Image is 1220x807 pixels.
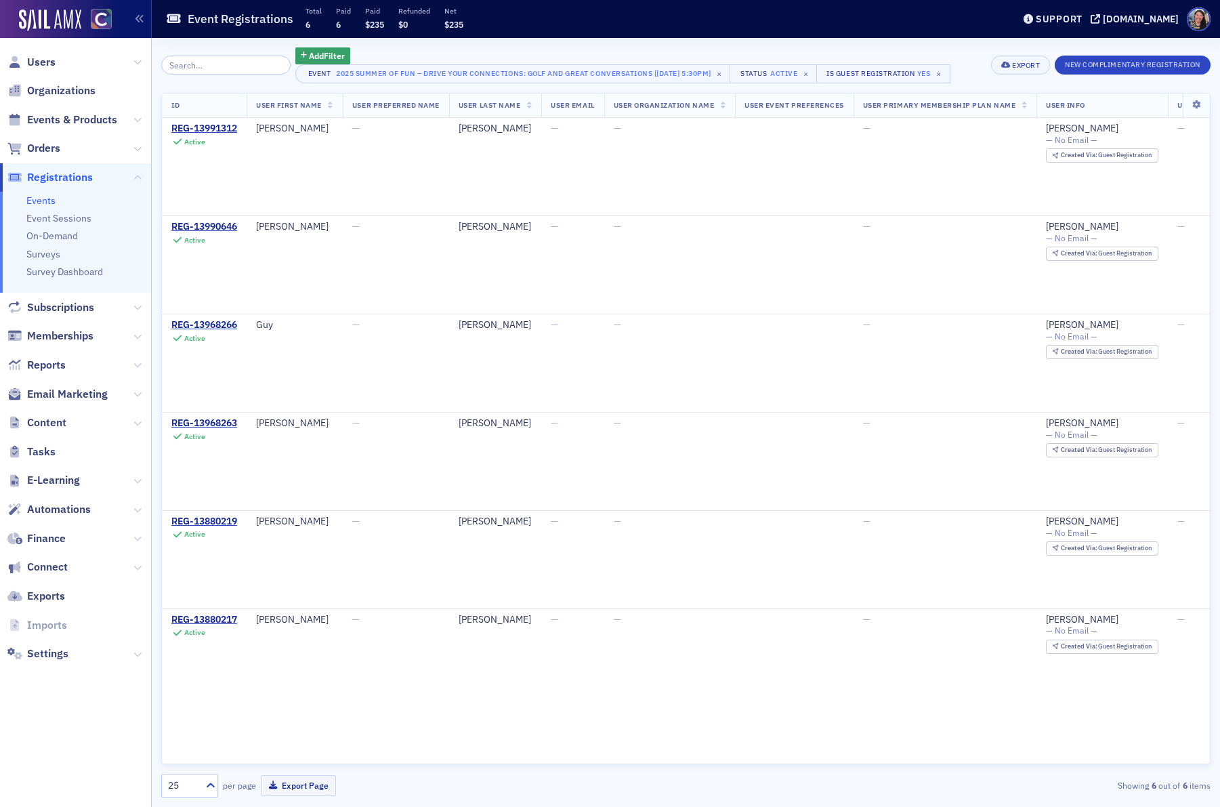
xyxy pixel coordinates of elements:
span: Memberships [27,329,93,344]
button: [DOMAIN_NAME] [1091,14,1183,24]
a: REG-13968266 [171,319,237,331]
span: Users [27,55,56,70]
span: — [863,613,870,625]
span: × [713,68,725,80]
span: Email Marketing [27,387,108,402]
span: $235 [365,19,384,30]
span: Exports [27,589,65,604]
span: Subscriptions [27,300,94,315]
a: Content [7,415,66,430]
div: Guest Registration [1061,643,1152,650]
div: Active [770,69,797,78]
a: Tasks [7,444,56,459]
a: Automations [7,502,91,517]
a: Subscriptions [7,300,94,315]
span: ID [171,100,180,110]
span: — No Email — [1046,233,1097,243]
span: — [614,613,621,625]
span: Imports [27,618,67,633]
button: StatusActive× [730,64,818,83]
a: Events & Products [7,112,117,127]
span: — [614,515,621,527]
div: Active [184,432,205,441]
span: — [352,613,360,625]
a: On-Demand [26,230,78,242]
span: — [863,515,870,527]
span: Organizations [27,83,96,98]
span: Reports [27,358,66,373]
button: New Complimentary Registration [1055,56,1211,75]
span: User Primary Membership Plan Name [863,100,1015,110]
span: — [551,220,558,232]
span: User Organization Name [614,100,715,110]
div: Is Guest Registration [826,69,914,78]
span: — No Email — [1046,331,1097,342]
a: REG-13880217 [171,614,237,626]
span: Add Filter [309,49,345,62]
div: Created Via: Guest Registration [1046,148,1158,163]
span: 6 [306,19,310,30]
span: — [551,318,558,331]
div: REG-13990646 [171,221,237,233]
div: [DOMAIN_NAME] [1103,13,1179,25]
div: [PERSON_NAME] [459,319,532,331]
a: New Complimentary Registration [1055,58,1211,70]
span: — [551,515,558,527]
span: — [352,122,360,134]
span: — [863,318,870,331]
span: — [352,515,360,527]
a: [PERSON_NAME] [1046,221,1118,233]
a: [PERSON_NAME] [1046,123,1118,135]
span: × [800,68,812,80]
p: Paid [336,6,351,16]
span: — [551,122,558,134]
span: Created Via : [1061,150,1099,159]
div: Created Via: Guest Registration [1046,541,1158,556]
img: SailAMX [19,9,81,31]
span: Settings [27,646,68,661]
button: AddFilter [295,47,351,64]
div: Created Via: Guest Registration [1046,345,1158,359]
div: Guest Registration [1061,447,1152,454]
span: — [863,417,870,429]
div: Active [184,530,205,539]
span: Created Via : [1061,445,1099,454]
span: Profile [1187,7,1211,31]
span: — [1177,122,1185,134]
span: — [352,318,360,331]
span: Created Via : [1061,347,1099,356]
span: — [1177,417,1185,429]
span: Events & Products [27,112,117,127]
a: Connect [7,560,68,575]
a: [PERSON_NAME] [1046,417,1118,430]
a: Users [7,55,56,70]
span: User Preferred Name [352,100,440,110]
a: REG-13968263 [171,417,237,430]
div: Status [740,69,768,78]
p: Total [306,6,322,16]
div: [PERSON_NAME] [459,614,532,626]
span: Connect [27,560,68,575]
div: Created Via: Guest Registration [1046,247,1158,261]
a: [PERSON_NAME] [1046,614,1118,626]
span: — [551,613,558,625]
div: REG-13880219 [171,516,237,528]
span: $235 [444,19,463,30]
span: — [614,122,621,134]
span: — No Email — [1046,528,1097,538]
span: Tasks [27,444,56,459]
span: User Info [1046,100,1085,110]
a: Event Sessions [26,212,91,224]
div: 2025 Summer of Fun – Drive Your Connections: Golf and Great Conversations [[DATE] 5:30pm] [336,66,711,80]
a: [PERSON_NAME] [1046,516,1118,528]
span: — [352,220,360,232]
a: Finance [7,531,66,546]
div: [PERSON_NAME] [256,614,333,626]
